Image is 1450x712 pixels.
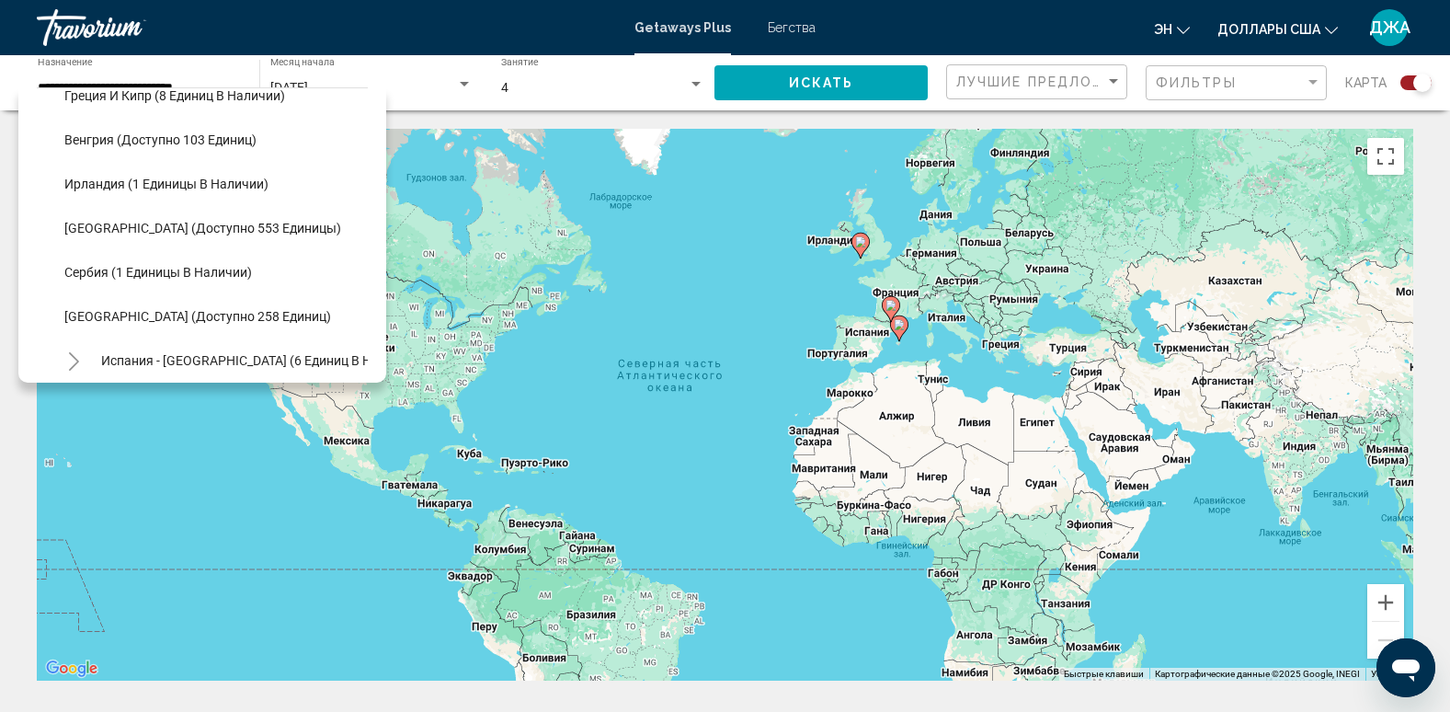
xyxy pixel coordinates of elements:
button: Ирландия (1 единицы в наличии) [55,163,278,205]
button: Испания - [GEOGRAPHIC_DATA] (6 единиц в наличии) [92,339,429,382]
img: Гугл [41,657,102,681]
span: Фильтры [1156,75,1237,90]
button: Изменение языка [1154,16,1190,42]
span: Карта [1345,70,1387,96]
a: Открыть эту область в Google Картах (в новом окне) [41,657,102,681]
span: 4 [501,80,508,95]
button: Фильтр [1146,64,1327,102]
span: Греция и Кипр (8 единиц в наличии) [64,88,285,103]
a: Getaways Plus [634,20,731,35]
a: Бегства [768,20,816,35]
span: Искать [789,76,854,91]
button: Сербия (1 единицы в наличии) [55,251,261,293]
button: Включить полноэкранный режим [1367,138,1404,175]
span: эн [1154,22,1172,37]
button: Венгрия (доступно 103 единиц) [55,119,266,161]
span: Картографические данные ©2025 Google, INEGI [1155,669,1360,679]
a: Травориум [37,9,616,46]
button: [GEOGRAPHIC_DATA] (доступно 258 единиц) [55,295,340,338]
span: Доллары США [1217,22,1320,37]
button: [GEOGRAPHIC_DATA] (доступно 553 единицы) [55,207,350,249]
button: Изменить валюту [1217,16,1338,42]
button: Toggle Испания - Канарские острова (доступно 6 единиц) [55,342,92,379]
span: Ирландия (1 единицы в наличии) [64,177,268,191]
span: Сербия (1 единицы в наличии) [64,265,252,280]
span: [GEOGRAPHIC_DATA] (доступно 258 единиц) [64,309,331,324]
button: Пользовательское меню [1365,8,1413,47]
button: Быстрые клавиши [1064,668,1144,681]
button: Уменьшить [1367,622,1404,659]
button: Греция и Кипр (8 единиц в наличии) [55,75,294,117]
mat-select: Сортировать по [956,75,1122,90]
button: Увеличить [1367,584,1404,621]
span: Лучшие предложения [956,75,1150,89]
span: ДЖА [1369,18,1410,37]
button: Искать [714,65,928,99]
a: Условия (ссылка откроется в новой вкладке) [1371,669,1408,679]
span: Венгрия (доступно 103 единиц) [64,132,257,147]
span: Испания - [GEOGRAPHIC_DATA] (6 единиц в наличии) [101,353,420,368]
iframe: Кнопка запуска окна обмена сообщениями [1376,638,1435,697]
span: [GEOGRAPHIC_DATA] (доступно 553 единицы) [64,221,341,235]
